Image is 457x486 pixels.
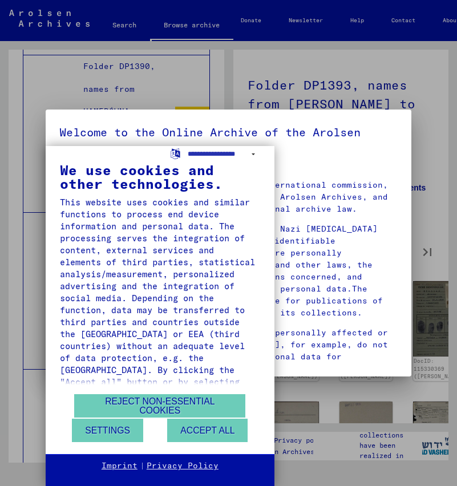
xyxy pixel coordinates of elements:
[74,394,245,418] button: Reject non-essential cookies
[72,419,143,442] button: Settings
[167,419,248,442] button: Accept all
[147,460,219,472] a: Privacy Policy
[60,163,260,191] div: We use cookies and other technologies.
[60,196,260,460] div: This website uses cookies and similar functions to process end device information and personal da...
[102,460,137,472] a: Imprint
